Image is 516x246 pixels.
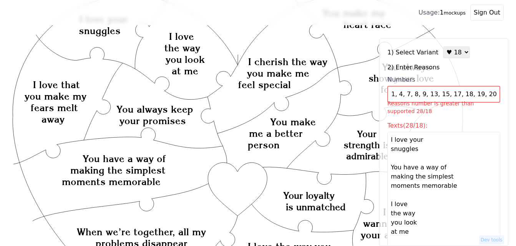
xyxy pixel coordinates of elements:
text: person [248,139,280,151]
text: feel special [239,79,291,90]
text: you look [166,54,205,65]
text: I cherish the way [249,56,328,67]
text: is unmatched [286,202,346,213]
text: Your loyalty [283,190,335,201]
text: me a better [249,128,303,139]
span: (28/18): [403,122,428,129]
text: You always keep [116,103,193,115]
text: strength is [343,139,390,151]
text: You have a way of [83,153,166,164]
div: Texts [387,121,500,130]
text: I love that [33,79,80,90]
text: you make my [25,90,86,102]
span: Usage: [418,9,440,16]
text: fears melt [31,102,78,113]
label: 1) Select Variant [387,48,438,57]
text: your promises [119,115,186,126]
div: Numbers [387,75,500,84]
button: Sign Out [470,5,504,21]
text: the way [164,42,200,54]
text: When we’re together, all my [77,226,206,238]
text: wanna be in [363,218,418,229]
text: heart race [343,19,391,30]
text: Your [357,128,377,139]
button: Dev tools [479,235,504,244]
text: at me [172,65,198,77]
input: NumbersReasons number is greater than supported 28/18 [387,86,500,103]
div: Reasons number is greater than supported 28/18 [387,100,500,115]
text: moments memorable [62,176,161,187]
text: you make me [247,67,309,79]
label: 2) Enter Reasons [387,63,500,72]
text: snuggles [79,25,121,36]
text: You make [270,116,316,128]
div: 1 [418,8,466,17]
text: away [41,113,65,125]
text: I love [169,31,194,42]
small: mockups [444,10,466,16]
text: show your love [368,73,434,84]
text: your arms [361,229,408,241]
text: admirable [347,151,389,162]
text: making the simplest [70,164,166,176]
